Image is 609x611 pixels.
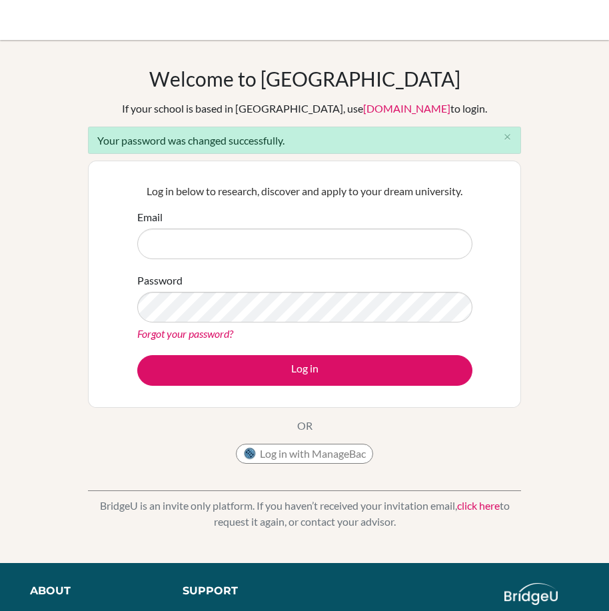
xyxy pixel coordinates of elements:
[137,209,163,225] label: Email
[363,102,450,115] a: [DOMAIN_NAME]
[88,498,521,530] p: BridgeU is an invite only platform. If you haven’t received your invitation email, to request it ...
[137,273,183,289] label: Password
[457,499,500,512] a: click here
[149,67,460,91] h1: Welcome to [GEOGRAPHIC_DATA]
[137,183,472,199] p: Log in below to research, discover and apply to your dream university.
[297,418,312,434] p: OR
[502,132,512,142] i: close
[88,127,521,154] div: Your password was changed successfully.
[236,444,373,464] button: Log in with ManageBac
[30,583,153,599] div: About
[137,355,472,386] button: Log in
[122,101,487,117] div: If your school is based in [GEOGRAPHIC_DATA], use to login.
[137,327,233,340] a: Forgot your password?
[494,127,520,147] button: Close
[504,583,558,605] img: logo_white@2x-f4f0deed5e89b7ecb1c2cc34c3e3d731f90f0f143d5ea2071677605dd97b5244.png
[183,583,293,599] div: Support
